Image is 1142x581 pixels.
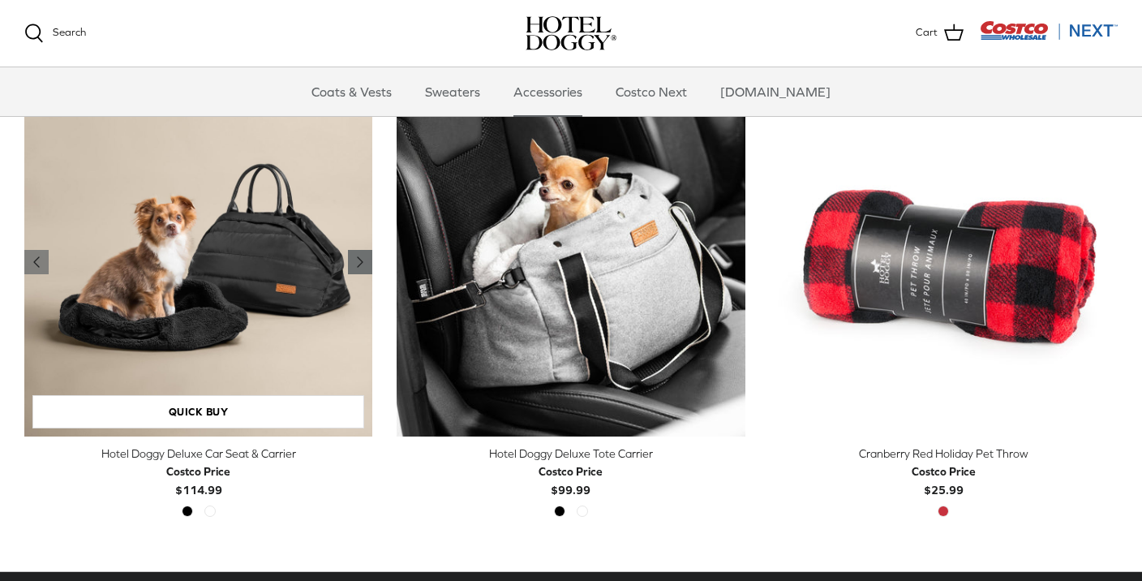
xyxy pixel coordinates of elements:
[770,88,1118,437] a: Cranberry Red Holiday Pet Throw
[912,463,976,496] b: $25.99
[410,67,495,116] a: Sweaters
[499,67,597,116] a: Accessories
[916,24,938,41] span: Cart
[770,445,1118,499] a: Cranberry Red Holiday Pet Throw Costco Price$25.99
[397,88,745,437] a: Hotel Doggy Deluxe Tote Carrier
[770,445,1118,463] div: Cranberry Red Holiday Pet Throw
[24,445,372,463] div: Hotel Doggy Deluxe Car Seat & Carrier
[397,445,745,463] div: Hotel Doggy Deluxe Tote Carrier
[539,463,603,480] div: Costco Price
[166,463,230,480] div: Costco Price
[24,24,86,43] a: Search
[706,67,845,116] a: [DOMAIN_NAME]
[539,463,603,496] b: $99.99
[916,23,964,44] a: Cart
[980,31,1118,43] a: Visit Costco Next
[166,463,230,496] b: $114.99
[297,67,406,116] a: Coats & Vests
[980,20,1118,41] img: Costco Next
[526,16,616,50] img: hoteldoggycom
[24,250,49,274] a: Previous
[53,26,86,38] span: Search
[24,88,372,437] a: Hotel Doggy Deluxe Car Seat & Carrier
[526,16,616,50] a: hoteldoggy.com hoteldoggycom
[348,250,372,274] a: Previous
[601,67,702,116] a: Costco Next
[397,445,745,499] a: Hotel Doggy Deluxe Tote Carrier Costco Price$99.99
[24,445,372,499] a: Hotel Doggy Deluxe Car Seat & Carrier Costco Price$114.99
[912,463,976,480] div: Costco Price
[32,395,364,428] a: Quick buy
